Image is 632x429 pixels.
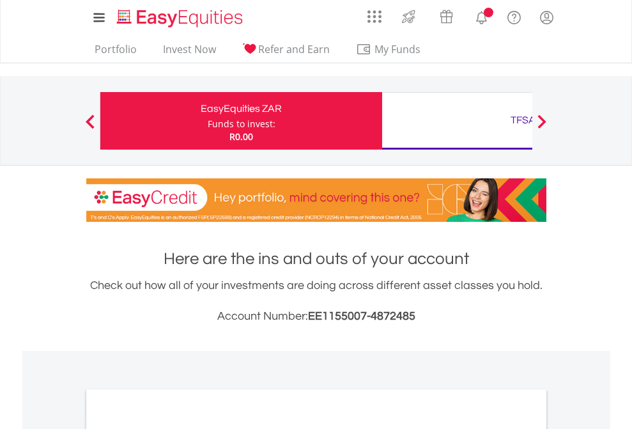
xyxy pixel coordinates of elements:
img: grid-menu-icon.svg [367,10,382,24]
img: EasyCredit Promotion Banner [86,178,546,222]
button: Next [529,121,555,134]
span: Refer and Earn [258,42,330,56]
a: Vouchers [428,3,465,27]
span: My Funds [356,41,440,58]
div: EasyEquities ZAR [108,100,374,118]
img: thrive-v2.svg [398,6,419,27]
h3: Account Number: [86,308,546,325]
a: Refer and Earn [237,43,335,63]
div: Funds to invest: [208,118,275,130]
span: R0.00 [229,130,253,143]
img: EasyEquities_Logo.png [114,8,248,29]
a: Notifications [465,3,498,29]
div: Check out how all of your investments are doing across different asset classes you hold. [86,277,546,325]
a: Home page [112,3,248,29]
a: Invest Now [158,43,221,63]
a: AppsGrid [359,3,390,24]
a: My Profile [530,3,563,31]
img: vouchers-v2.svg [436,6,457,27]
h1: Here are the ins and outs of your account [86,247,546,270]
a: Portfolio [89,43,142,63]
button: Previous [77,121,103,134]
span: EE1155007-4872485 [308,310,415,322]
a: FAQ's and Support [498,3,530,29]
